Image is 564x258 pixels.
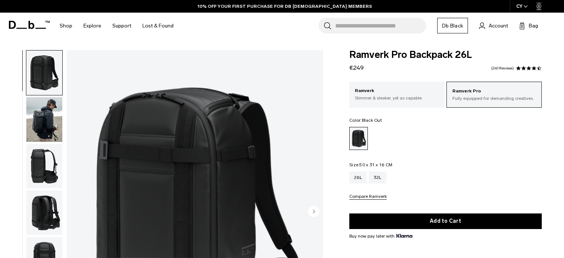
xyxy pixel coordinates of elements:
button: Ramverk_pro_bacpack_26L_black_out_2024_1.png [26,50,63,95]
span: 50 x 31 x 16 CM [359,162,392,167]
a: Lost & Found [142,13,174,39]
a: 26L [349,172,367,183]
p: Ramverk [355,87,439,95]
a: Support [112,13,131,39]
img: Ramverk Pro Backpack 26L Black Out [26,97,62,142]
a: Account [479,21,508,30]
a: 240 reviews [491,66,514,70]
button: Ramverk_pro_bacpack_26L_black_out_2024_10.png [26,190,63,235]
legend: Color: [349,118,382,123]
a: 10% OFF YOUR FIRST PURCHASE FOR DB [DEMOGRAPHIC_DATA] MEMBERS [198,3,372,10]
a: Ramverk Slimmer & sleaker, yet as capable. [349,82,445,107]
span: Account [489,22,508,30]
button: Compare Ramverk [349,194,387,200]
button: Bag [519,21,538,30]
span: €249 [349,64,364,71]
a: Black Out [349,127,368,150]
legend: Size: [349,163,392,167]
p: Slimmer & sleaker, yet as capable. [355,95,439,101]
a: Shop [60,13,72,39]
img: {"height" => 20, "alt" => "Klarna"} [396,234,412,238]
button: Add to Cart [349,213,542,229]
button: Next slide [308,206,319,219]
nav: Main Navigation [54,13,179,39]
img: Ramverk_pro_bacpack_26L_black_out_2024_10.png [26,190,62,235]
img: Ramverk_pro_bacpack_26L_black_out_2024_2.png [26,144,62,189]
a: 32L [369,172,386,183]
span: Black Out [362,118,382,123]
a: Explore [83,13,101,39]
button: Ramverk Pro Backpack 26L Black Out [26,97,63,142]
img: Ramverk_pro_bacpack_26L_black_out_2024_1.png [26,50,62,95]
span: Buy now pay later with [349,233,412,239]
a: Db Black [437,18,468,33]
span: Ramverk Pro Backpack 26L [349,50,542,60]
button: Ramverk_pro_bacpack_26L_black_out_2024_2.png [26,144,63,189]
span: Bag [529,22,538,30]
p: Fully equipped for demanding creatives. [452,95,536,102]
p: Ramverk Pro [452,88,536,95]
